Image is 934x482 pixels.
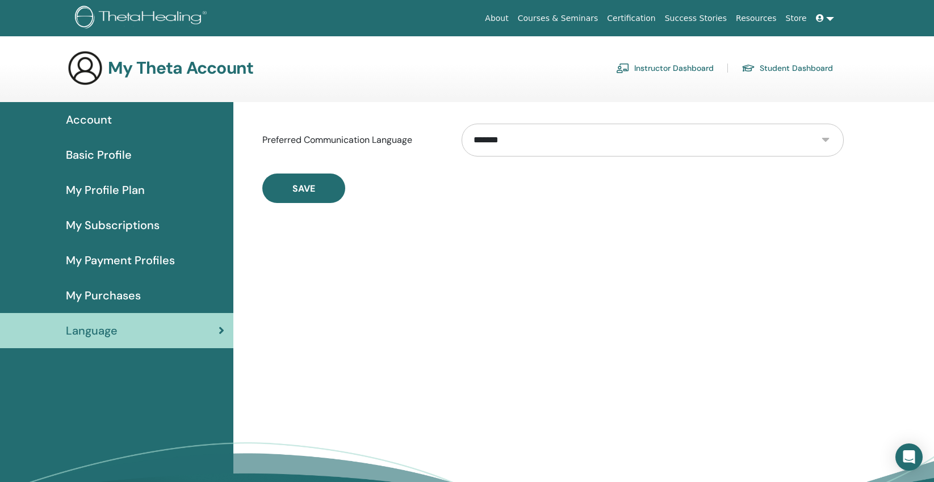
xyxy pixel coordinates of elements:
img: generic-user-icon.jpg [67,50,103,86]
span: My Purchases [66,287,141,304]
span: Language [66,322,118,339]
img: graduation-cap.svg [742,64,755,73]
span: Basic Profile [66,146,132,163]
span: My Profile Plan [66,181,145,198]
label: Preferred Communication Language [254,129,453,151]
a: Store [781,8,811,29]
a: Student Dashboard [742,59,833,77]
div: Open Intercom Messenger [895,443,923,471]
a: Certification [602,8,660,29]
button: Save [262,174,345,203]
a: Instructor Dashboard [616,59,714,77]
span: Save [292,183,315,195]
img: logo.png [75,6,211,31]
h3: My Theta Account [108,58,253,78]
a: Success Stories [660,8,731,29]
span: My Subscriptions [66,217,160,234]
a: Courses & Seminars [513,8,603,29]
a: Resources [731,8,781,29]
span: My Payment Profiles [66,252,175,269]
span: Account [66,111,112,128]
img: chalkboard-teacher.svg [616,63,630,73]
a: About [480,8,513,29]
